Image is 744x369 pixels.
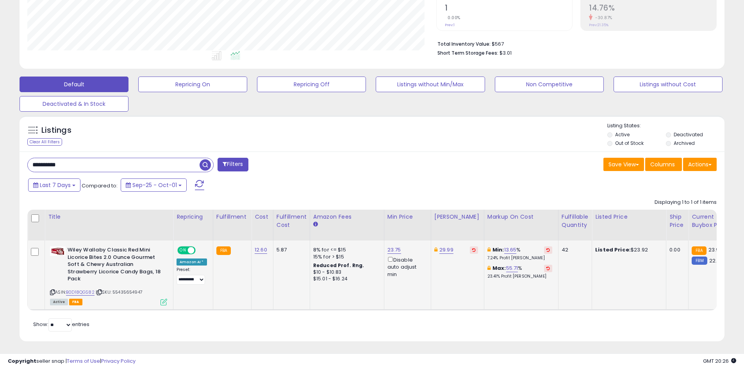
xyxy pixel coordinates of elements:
div: Disable auto adjust min [387,255,425,278]
b: Min: [492,246,504,253]
small: FBA [692,246,706,255]
div: ASIN: [50,246,167,304]
div: Preset: [177,267,207,285]
button: Non Competitive [495,77,604,92]
div: Displaying 1 to 1 of 1 items [655,199,717,206]
div: $15.01 - $16.24 [313,276,378,282]
div: Title [48,213,170,221]
a: B0D18QGS82 [66,289,95,296]
small: Prev: 21.35% [589,23,608,27]
div: Fulfillment [216,213,248,221]
label: Deactivated [674,131,703,138]
span: 22.99 [709,257,723,264]
div: $10 - $10.83 [313,269,378,276]
span: Sep-25 - Oct-01 [132,181,177,189]
div: Min Price [387,213,428,221]
div: $23.92 [595,246,660,253]
span: 2025-10-9 20:26 GMT [703,357,736,365]
small: FBM [692,257,707,265]
div: Current Buybox Price [692,213,732,229]
small: Amazon Fees. [313,221,318,228]
th: The percentage added to the cost of goods (COGS) that forms the calculator for Min & Max prices. [484,210,558,241]
div: % [487,246,552,261]
div: Cost [255,213,270,221]
span: ON [178,247,188,254]
a: 12.60 [255,246,267,254]
div: Fulfillable Quantity [562,213,589,229]
span: Columns [650,160,675,168]
span: OFF [194,247,207,254]
h5: Listings [41,125,71,136]
button: Listings without Min/Max [376,77,485,92]
div: Fulfillment Cost [277,213,307,229]
button: Last 7 Days [28,178,80,192]
div: Ship Price [669,213,685,229]
div: seller snap | | [8,358,136,365]
button: Repricing On [138,77,247,92]
p: 23.41% Profit [PERSON_NAME] [487,274,552,279]
button: Actions [683,158,717,171]
div: Clear All Filters [27,138,62,146]
a: Privacy Policy [101,357,136,365]
b: Max: [492,264,506,272]
small: -30.87% [592,15,612,21]
span: $3.01 [500,49,512,57]
button: Filters [218,158,248,171]
b: Total Inventory Value: [437,41,491,47]
small: 0.00% [445,15,460,21]
h2: 1 [445,4,572,14]
b: Short Term Storage Fees: [437,50,498,56]
button: Deactivated & In Stock [20,96,128,112]
small: Prev: 1 [445,23,455,27]
a: 23.75 [387,246,401,254]
div: 5.87 [277,246,304,253]
p: Listing States: [607,122,724,130]
button: Default [20,77,128,92]
div: 15% for > $15 [313,253,378,260]
a: 13.65 [504,246,517,254]
p: 7.24% Profit [PERSON_NAME] [487,255,552,261]
div: [PERSON_NAME] [434,213,481,221]
li: $567 [437,39,711,48]
span: All listings currently available for purchase on Amazon [50,299,68,305]
button: Columns [645,158,682,171]
div: 8% for <= $15 [313,246,378,253]
img: 41WRoF-pyyL._SL40_.jpg [50,246,66,256]
span: | SKU: 55435654947 [96,289,143,295]
span: Compared to: [82,182,118,189]
a: 29.99 [439,246,453,254]
button: Repricing Off [257,77,366,92]
button: Save View [603,158,644,171]
div: Amazon Fees [313,213,381,221]
span: Last 7 Days [40,181,71,189]
b: Wiley Wallaby Classic Red Mini Licorice Bites 2.0 Ounce Gourmet Soft & Chewy Australian Strawberr... [68,246,162,285]
div: 0.00 [669,246,682,253]
div: Repricing [177,213,210,221]
label: Active [615,131,630,138]
span: FBA [69,299,82,305]
b: Reduced Prof. Rng. [313,262,364,269]
div: Listed Price [595,213,663,221]
button: Sep-25 - Oct-01 [121,178,187,192]
h2: 14.76% [589,4,716,14]
div: Amazon AI * [177,258,207,266]
label: Out of Stock [615,140,644,146]
div: Markup on Cost [487,213,555,221]
b: Listed Price: [595,246,631,253]
button: Listings without Cost [614,77,723,92]
div: % [487,265,552,279]
label: Archived [674,140,695,146]
a: 55.71 [506,264,518,272]
div: 42 [562,246,586,253]
span: Show: entries [33,321,89,328]
span: 23.92 [708,246,723,253]
small: FBA [216,246,231,255]
a: Terms of Use [67,357,100,365]
strong: Copyright [8,357,36,365]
